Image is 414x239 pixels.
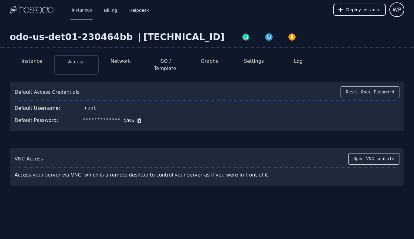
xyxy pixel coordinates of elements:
button: Show [120,117,134,123]
button: Instance [22,58,42,65]
button: Open VNC console [348,153,399,165]
span: Deploy Instance [346,7,380,13]
div: root [85,105,96,112]
img: Power On [242,33,250,41]
div: | [135,32,143,42]
button: Network [110,58,131,65]
div: Default Password: [15,117,58,124]
button: User menu [389,2,404,17]
button: Power On [234,32,257,41]
button: Log [294,58,303,65]
img: Power Off [288,33,296,41]
div: [TECHNICAL_ID] [143,32,224,42]
button: Settings [244,58,264,65]
button: Graphs [201,58,218,65]
button: Power Off [280,32,304,41]
button: Deploy Instance [333,4,386,16]
div: VNC Access [15,155,43,163]
img: Logo [10,5,53,14]
button: ISO / Template [148,58,182,72]
div: odo-us-det01-230464bb [10,32,135,42]
div: Default Username: [15,105,60,112]
button: Restart [257,32,280,41]
div: Access your server via VNC, which is a remote desktop to control your server as if you were in fr... [15,169,287,181]
button: Reset Root Password [341,86,399,98]
div: Default Access Credentials [15,89,80,96]
button: Access [68,58,85,66]
span: WP [392,5,401,14]
img: Restart [265,33,273,41]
